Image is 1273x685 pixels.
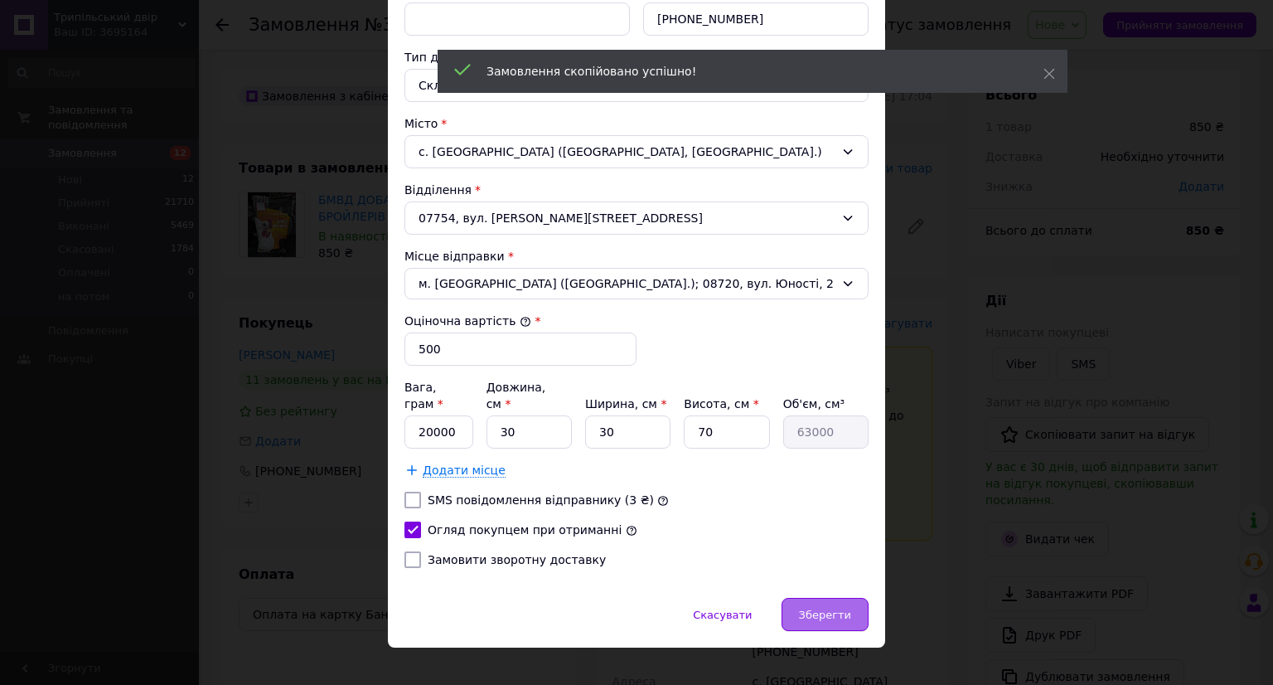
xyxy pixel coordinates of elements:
[428,493,654,507] label: SMS повідомлення відправнику (3 ₴)
[643,2,869,36] input: +380
[486,63,1002,80] div: Замовлення скопійовано успішно!
[799,609,851,621] span: Зберегти
[404,314,531,328] label: Оціночна вартість
[428,523,622,537] label: Огляд покупцем при отриманні
[419,76,835,95] div: Склад - склад
[428,553,606,566] label: Замовити зворотну доставку
[404,202,869,235] div: 07754, вул. [PERSON_NAME][STREET_ADDRESS]
[783,396,869,412] div: Об'єм, см³
[423,464,506,478] span: Додати місце
[404,381,443,411] label: Вага, грам
[404,49,869,66] div: Тип доставки
[585,397,666,411] label: Ширина, см
[404,248,869,265] div: Місце відправки
[404,135,869,168] div: с. [GEOGRAPHIC_DATA] ([GEOGRAPHIC_DATA], [GEOGRAPHIC_DATA].)
[404,115,869,132] div: Місто
[404,182,869,198] div: Відділення
[684,397,758,411] label: Висота, см
[486,381,546,411] label: Довжина, см
[693,609,752,621] span: Скасувати
[419,275,835,292] span: м. [GEOGRAPHIC_DATA] ([GEOGRAPHIC_DATA].); 08720, вул. Юності, 2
